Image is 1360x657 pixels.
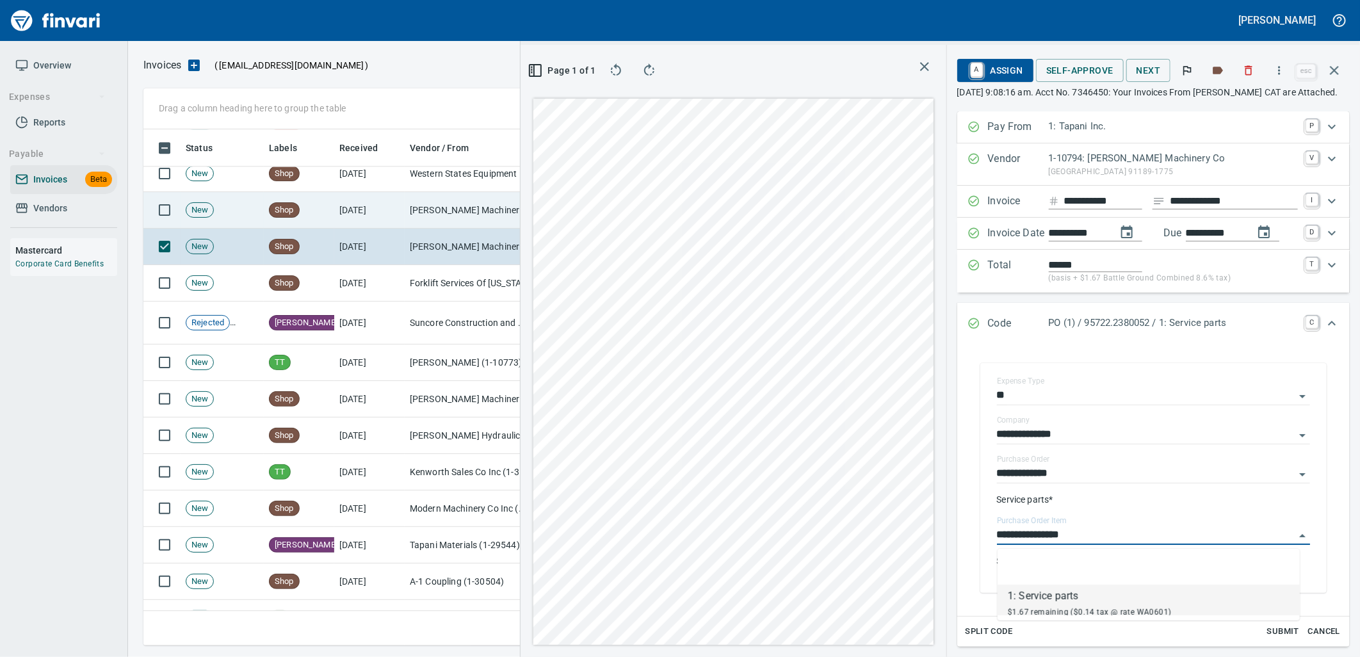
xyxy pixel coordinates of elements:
[334,345,405,381] td: [DATE]
[957,218,1350,250] div: Expand
[1306,193,1318,206] a: I
[269,140,314,156] span: Labels
[270,393,299,405] span: Shop
[186,140,229,156] span: Status
[410,140,485,156] span: Vendor / From
[1046,63,1113,79] span: Self-Approve
[207,59,369,72] p: ( )
[186,140,213,156] span: Status
[1249,217,1279,248] button: change due date
[270,357,290,369] span: TT
[270,503,299,515] span: Shop
[33,115,65,131] span: Reports
[186,317,229,329] span: Rejected
[334,527,405,564] td: [DATE]
[339,140,394,156] span: Received
[252,317,268,327] span: Invoice Split
[269,140,297,156] span: Labels
[85,172,112,187] span: Beta
[186,357,213,369] span: New
[230,317,252,327] span: Pages Split
[186,503,213,515] span: New
[186,430,213,442] span: New
[4,85,111,109] button: Expenses
[988,193,1049,210] p: Invoice
[334,600,405,637] td: [DATE]
[1293,466,1311,483] button: Open
[1049,272,1298,285] p: (basis + $1.67 Battle Ground Combined 8.6% tax)
[536,63,591,79] span: Page 1 of 1
[9,146,106,162] span: Payable
[1049,119,1298,134] p: 1: Tapani Inc.
[8,5,104,36] img: Finvari
[1049,316,1298,330] p: PO (1) / 95722.2380052 / 1: Service parts
[159,102,346,115] p: Drag a column heading here to group the table
[957,86,1350,99] p: [DATE] 9:08:16 am. Acct No. 7346450: Your Invoices From [PERSON_NAME] CAT are Attached.
[1049,166,1298,179] p: [GEOGRAPHIC_DATA] 91189-1775
[405,564,533,600] td: A-1 Coupling (1-30504)
[1173,56,1201,85] button: Flag
[270,466,290,478] span: TT
[966,624,1013,639] span: Split Code
[1235,56,1263,85] button: Discard
[971,63,983,77] a: A
[405,229,533,265] td: [PERSON_NAME] Machinery Co (1-10794)
[405,491,533,527] td: Modern Machinery Co Inc (1-10672)
[1307,624,1341,639] span: Cancel
[1008,588,1171,604] div: 1: Service parts
[957,303,1350,345] div: Expand
[962,622,1016,642] button: Split Code
[531,59,596,82] button: Page 1 of 1
[997,555,1310,567] p: $1.67 remaining ($0.14 tax @ rate WA0601)
[10,51,117,80] a: Overview
[334,491,405,527] td: [DATE]
[1304,622,1345,642] button: Cancel
[33,58,71,74] span: Overview
[957,345,1350,647] div: Expand
[988,151,1049,178] p: Vendor
[957,143,1350,186] div: Expand
[405,192,533,229] td: [PERSON_NAME] Machinery Co (1-10794)
[186,204,213,216] span: New
[405,418,533,454] td: [PERSON_NAME] Hydraulics Corp (1-30681)
[1049,151,1298,166] p: 1-10794: [PERSON_NAME] Machinery Co
[1204,56,1232,85] button: Labels
[1236,10,1319,30] button: [PERSON_NAME]
[186,539,213,551] span: New
[186,466,213,478] span: New
[957,111,1350,143] div: Expand
[1306,257,1318,270] a: T
[270,430,299,442] span: Shop
[270,277,299,289] span: Shop
[1036,59,1124,83] button: Self-Approve
[270,241,299,253] span: Shop
[1126,59,1171,83] button: Next
[988,225,1049,242] p: Invoice Date
[1263,622,1304,642] button: Submit
[1112,217,1142,248] button: change date
[405,345,533,381] td: [PERSON_NAME] (1-10773)
[1008,608,1171,617] span: $1.67 remaining ($0.14 tax @ rate WA0601)
[270,317,343,329] span: [PERSON_NAME]
[997,517,1067,525] label: Purchase Order Item
[957,250,1350,293] div: Expand
[334,192,405,229] td: [DATE]
[10,165,117,194] a: InvoicesBeta
[186,241,213,253] span: New
[15,259,104,268] a: Corporate Card Benefits
[1266,624,1300,639] span: Submit
[1306,151,1318,164] a: V
[1049,193,1059,209] svg: Invoice number
[334,265,405,302] td: [DATE]
[988,316,1049,332] p: Code
[410,140,469,156] span: Vendor / From
[334,418,405,454] td: [DATE]
[405,600,533,637] td: Tapani, Inc (1-12349)
[4,142,111,166] button: Payable
[988,119,1049,136] p: Pay From
[10,108,117,137] a: Reports
[988,257,1049,285] p: Total
[270,576,299,588] span: Shop
[334,229,405,265] td: [DATE]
